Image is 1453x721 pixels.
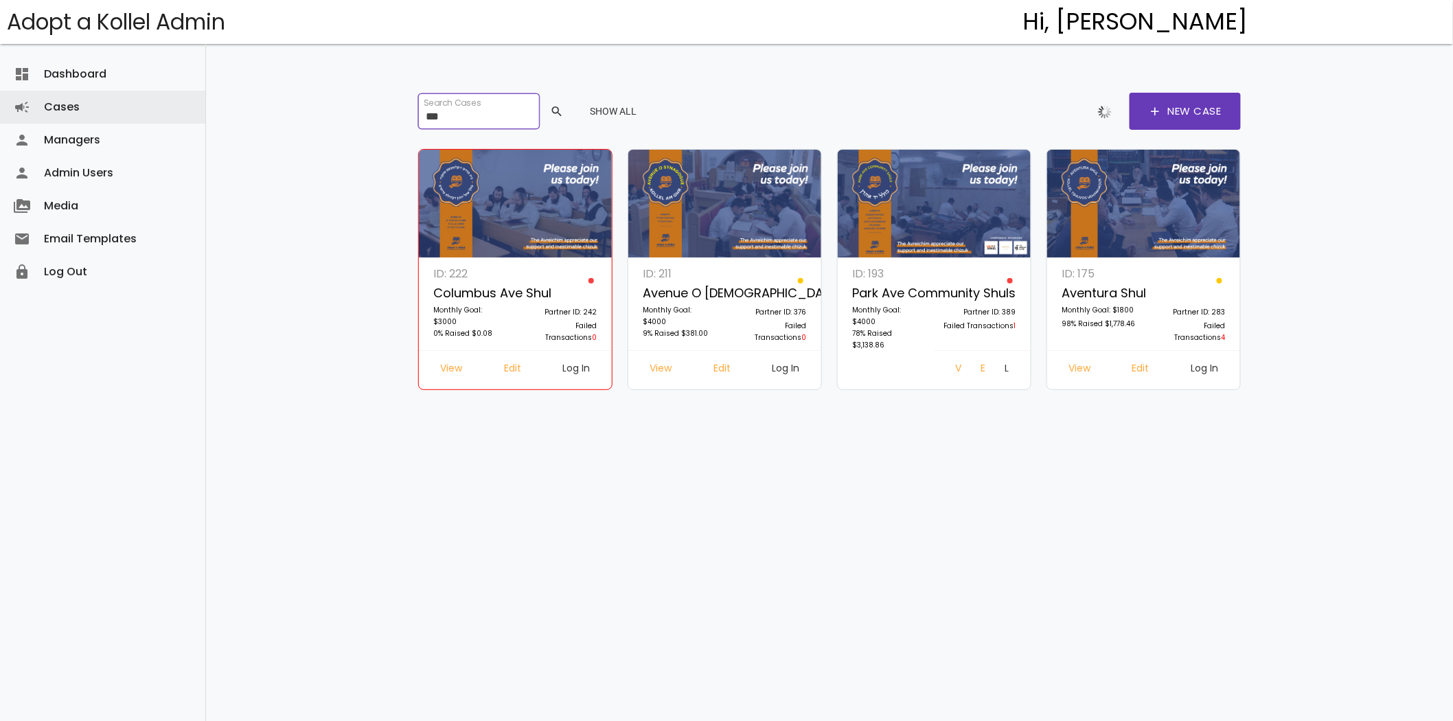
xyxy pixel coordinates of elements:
[643,264,718,283] p: ID: 211
[493,358,532,382] a: Edit
[994,358,1020,382] a: Log In
[628,150,821,258] img: 0nOqwZDBEA.9mHj0I6irY.jpg
[1062,304,1136,318] p: Monthly Goal: $1800
[579,99,648,124] button: Show All
[1062,283,1136,304] p: Aventura Shul
[1022,9,1248,35] h4: Hi, [PERSON_NAME]
[1152,306,1226,320] p: Partner ID: 283
[802,332,807,343] span: 0
[552,358,602,382] a: Log In
[593,332,597,343] span: 0
[942,306,1016,320] p: Partner ID: 389
[762,358,811,382] a: Log In
[14,91,30,124] i: campaign
[14,222,30,255] i: email
[643,283,718,304] p: Avenue O [DEMOGRAPHIC_DATA]
[1121,358,1160,382] a: Edit
[1057,358,1101,382] a: View
[14,124,30,157] i: person
[945,358,970,382] a: View
[1014,321,1016,331] span: 1
[942,320,1016,334] p: Failed Transactions
[426,264,515,350] a: ID: 222 Columbus Ave Shul Monthly Goal: $3000 0% Raised $0.08
[523,320,597,343] p: Failed Transactions
[523,306,597,320] p: Partner ID: 242
[935,264,1024,350] a: Partner ID: 389 Failed Transactions1
[838,150,1031,258] img: 1zHsTLtdj3.QmM0Rq9nEB.jpg
[853,304,927,328] p: Monthly Goal: $4000
[419,150,612,258] img: 14XDPFCEVl.Zurf2Ls4y8.jpg
[14,157,30,190] i: person
[434,328,508,341] p: 0% Raised $0.08
[540,99,573,124] button: search
[845,264,934,358] a: ID: 193 Park Ave Community Shuls Monthly Goal: $4000 78% Raised $3,138.86
[1062,264,1136,283] p: ID: 175
[434,283,508,304] p: Columbus Ave Shul
[733,320,807,343] p: Failed Transactions
[1047,150,1240,258] img: 7UQSsKTu50.8JRAVbcvyL.jpg
[643,328,718,341] p: 9% Raised $381.00
[1149,93,1163,130] span: add
[429,358,473,382] a: View
[853,328,927,351] p: 78% Raised $3,138.86
[14,190,30,222] i: perm_media
[14,255,30,288] i: lock
[1130,93,1241,130] a: addNew Case
[853,283,927,304] p: Park Ave Community Shuls
[1180,358,1230,382] a: Log In
[14,58,30,91] i: dashboard
[1062,318,1136,332] p: 98% Raised $1,778.46
[1144,264,1233,350] a: Partner ID: 283 Failed Transactions4
[970,358,994,382] a: Edit
[551,99,564,124] span: search
[434,264,508,283] p: ID: 222
[702,358,742,382] a: Edit
[1222,332,1226,343] span: 4
[643,304,718,328] p: Monthly Goal: $4000
[635,264,724,350] a: ID: 211 Avenue O [DEMOGRAPHIC_DATA] Monthly Goal: $4000 9% Raised $381.00
[853,264,927,283] p: ID: 193
[1152,320,1226,343] p: Failed Transactions
[733,306,807,320] p: Partner ID: 376
[639,358,683,382] a: View
[1054,264,1143,350] a: ID: 175 Aventura Shul Monthly Goal: $1800 98% Raised $1,778.46
[516,264,605,350] a: Partner ID: 242 Failed Transactions0
[725,264,814,350] a: Partner ID: 376 Failed Transactions0
[434,304,508,328] p: Monthly Goal: $3000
